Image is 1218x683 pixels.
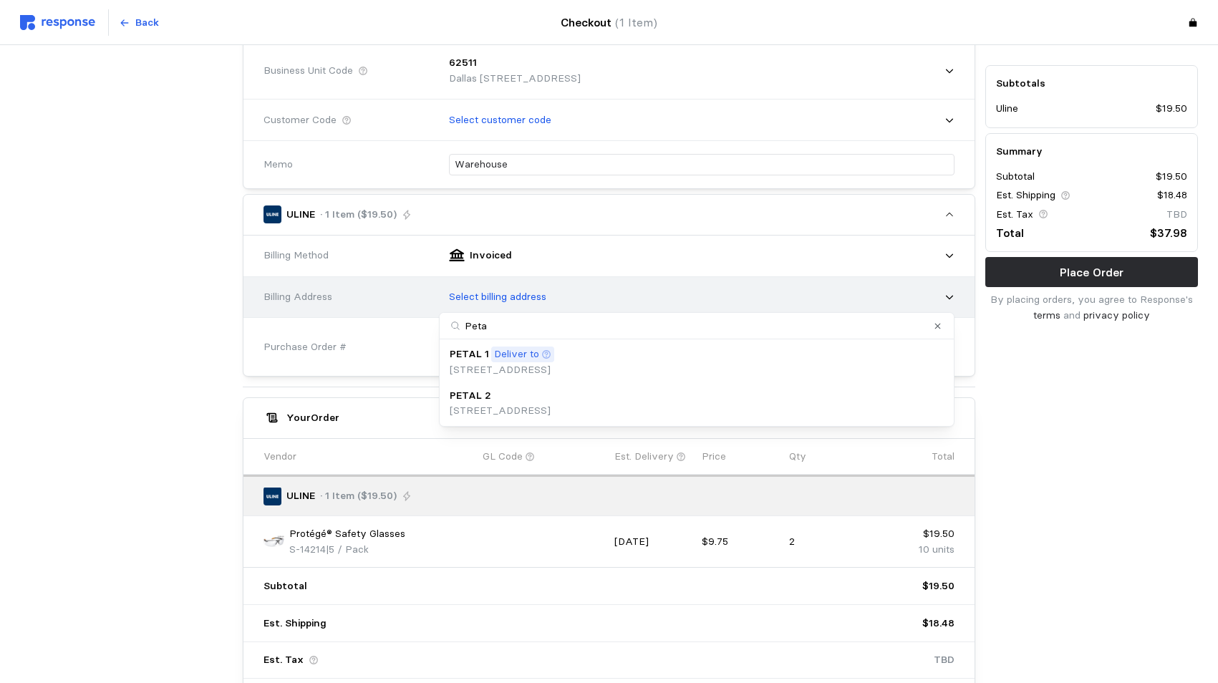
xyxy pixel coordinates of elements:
[996,76,1187,91] h5: Subtotals
[1157,188,1187,204] p: $18.48
[264,112,337,128] span: Customer Code
[615,16,657,29] span: (1 Item)
[1060,263,1123,281] p: Place Order
[264,63,353,79] span: Business Unit Code
[789,534,866,550] p: 2
[449,55,477,71] p: 62511
[450,347,489,362] p: PETAL 1
[289,543,326,556] span: S-14214
[1083,309,1150,321] a: privacy policy
[702,449,726,465] p: Price
[614,534,692,550] p: [DATE]
[320,488,397,504] p: · 1 Item ($19.50)
[286,410,339,425] h5: Your Order
[450,403,551,419] p: [STREET_ADDRESS]
[111,9,167,37] button: Back
[877,526,954,542] p: $19.50
[996,169,1035,185] p: Subtotal
[470,248,512,263] p: Invoiced
[449,289,546,305] p: Select billing address
[450,388,491,404] p: PETAL 2
[985,292,1198,323] p: By placing orders, you agree to Response's and
[996,224,1024,242] p: Total
[561,14,657,32] h4: Checkout
[702,534,779,550] p: $9.75
[264,578,307,594] p: Subtotal
[1150,224,1187,242] p: $37.98
[264,531,284,552] img: S-14214_txt_USEng
[1156,169,1187,185] p: $19.50
[264,289,332,305] span: Billing Address
[614,449,674,465] p: Est. Delivery
[1033,309,1060,321] a: terms
[494,347,539,362] p: Deliver to
[932,449,954,465] p: Total
[135,15,159,31] p: Back
[289,526,405,542] p: Protégé® Safety Glasses
[931,319,944,333] button: Clear value
[326,543,369,556] span: | 5 / Pack
[264,248,329,263] span: Billing Method
[449,71,581,87] p: Dallas [STREET_ADDRESS]
[449,112,551,128] p: Select customer code
[996,188,1055,204] p: Est. Shipping
[286,488,315,504] p: ULINE
[1156,102,1187,117] p: $19.50
[286,207,315,223] p: ULINE
[264,339,347,355] span: Purchase Order #
[320,207,397,223] p: · 1 Item ($19.50)
[243,398,975,438] button: YourOrder
[996,102,1018,117] p: Uline
[922,616,954,631] p: $18.48
[877,542,954,558] p: 10 units
[243,195,975,235] button: ULINE· 1 Item ($19.50)
[264,157,293,173] span: Memo
[1166,207,1187,223] p: TBD
[934,652,954,668] p: TBD
[455,155,949,175] input: What are these orders for?
[996,144,1187,159] h5: Summary
[483,449,523,465] p: GL Code
[985,257,1198,287] button: Place Order
[789,449,806,465] p: Qty
[243,236,975,376] div: ULINE· 1 Item ($19.50)
[20,15,95,30] img: svg%3e
[264,652,304,668] p: Est. Tax
[264,616,327,631] p: Est. Shipping
[440,313,954,339] input: Search
[922,578,954,594] p: $19.50
[450,362,554,378] p: [STREET_ADDRESS]
[264,449,296,465] p: Vendor
[996,207,1033,223] p: Est. Tax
